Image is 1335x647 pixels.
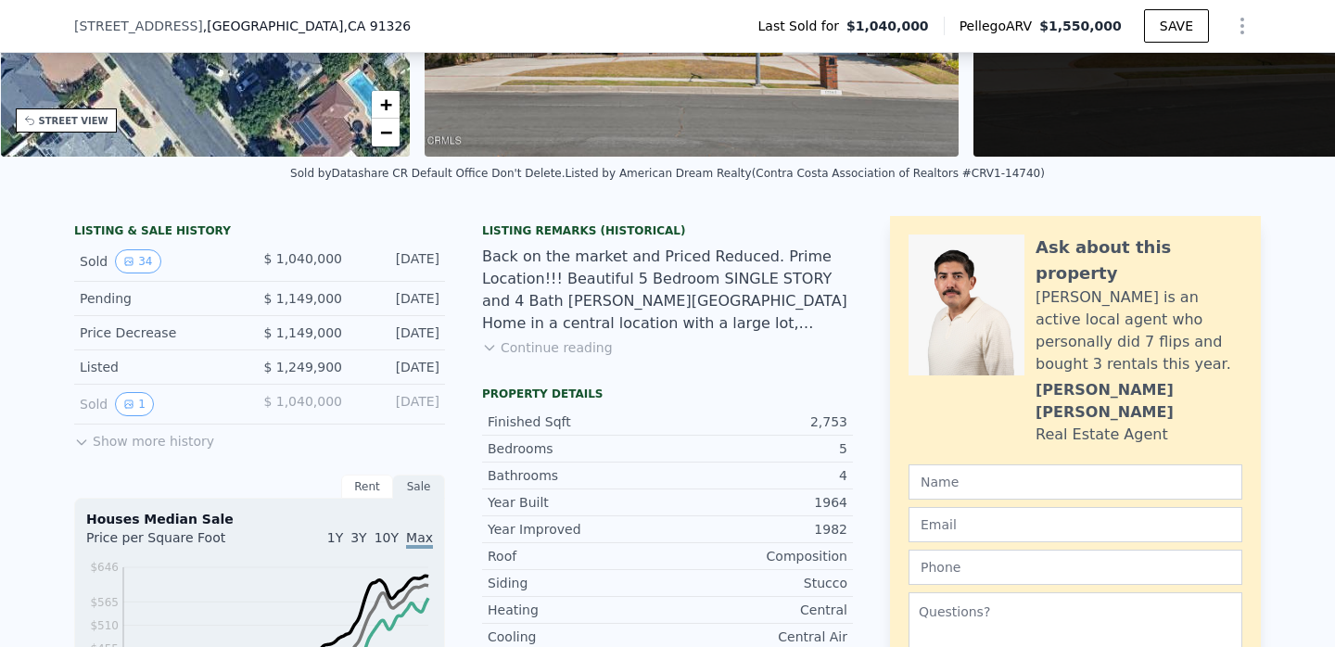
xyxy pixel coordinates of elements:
div: Bedrooms [488,439,667,458]
div: [DATE] [357,249,439,273]
div: LISTING & SALE HISTORY [74,223,445,242]
div: Property details [482,387,853,401]
div: Central Air [667,628,847,646]
div: Roof [488,547,667,565]
div: [PERSON_NAME] is an active local agent who personally did 7 flips and bought 3 rentals this year. [1036,286,1242,375]
div: Price Decrease [80,323,245,342]
span: $1,550,000 [1039,19,1122,33]
div: Finished Sqft [488,412,667,431]
span: $ 1,040,000 [263,394,342,409]
div: Pending [80,289,245,308]
input: Email [909,507,1242,542]
div: Central [667,601,847,619]
span: , CA 91326 [343,19,411,33]
div: STREET VIEW [39,114,108,128]
span: [STREET_ADDRESS] [74,17,203,35]
span: $ 1,249,900 [263,360,342,374]
div: Sold [80,392,245,416]
div: Year Improved [488,520,667,539]
div: Siding [488,574,667,592]
div: Year Built [488,493,667,512]
a: Zoom in [372,91,400,119]
div: Heating [488,601,667,619]
div: [DATE] [357,358,439,376]
div: 2,753 [667,412,847,431]
tspan: $646 [90,561,119,574]
div: Listed by American Dream Realty (Contra Costa Association of Realtors #CRV1-14740) [566,167,1045,180]
div: Listing Remarks (Historical) [482,223,853,238]
button: View historical data [115,392,154,416]
span: Pellego ARV [960,17,1040,35]
span: + [380,93,392,116]
span: 10Y [375,530,399,545]
span: $ 1,040,000 [263,251,342,266]
div: [DATE] [357,323,439,342]
div: Sold [80,249,245,273]
button: SAVE [1144,9,1209,43]
div: Real Estate Agent [1036,424,1168,446]
button: Show more history [74,425,214,450]
span: Max [406,530,433,549]
div: Sold by Datashare CR Default Office Don't Delete . [290,167,565,180]
span: $ 1,149,000 [263,325,342,340]
div: Cooling [488,628,667,646]
input: Phone [909,550,1242,585]
span: $1,040,000 [846,17,929,35]
span: , [GEOGRAPHIC_DATA] [203,17,411,35]
div: 4 [667,466,847,485]
div: Rent [341,475,393,499]
button: Show Options [1224,7,1261,44]
div: [DATE] [357,289,439,308]
div: [PERSON_NAME] [PERSON_NAME] [1036,379,1242,424]
button: View historical data [115,249,160,273]
span: − [380,121,392,144]
div: Ask about this property [1036,235,1242,286]
span: $ 1,149,000 [263,291,342,306]
div: 5 [667,439,847,458]
input: Name [909,464,1242,500]
div: Back on the market and Priced Reduced. Prime Location!!! Beautiful 5 Bedroom SINGLE STORY and 4 B... [482,246,853,335]
div: Bathrooms [488,466,667,485]
tspan: $510 [90,619,119,632]
div: Price per Square Foot [86,528,260,558]
div: [DATE] [357,392,439,416]
a: Zoom out [372,119,400,146]
div: Sale [393,475,445,499]
div: Composition [667,547,847,565]
div: 1964 [667,493,847,512]
span: 1Y [327,530,343,545]
div: Houses Median Sale [86,510,433,528]
div: Listed [80,358,245,376]
tspan: $565 [90,596,119,609]
div: 1982 [667,520,847,539]
button: Continue reading [482,338,613,357]
span: 3Y [350,530,366,545]
span: Last Sold for [758,17,847,35]
div: Stucco [667,574,847,592]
